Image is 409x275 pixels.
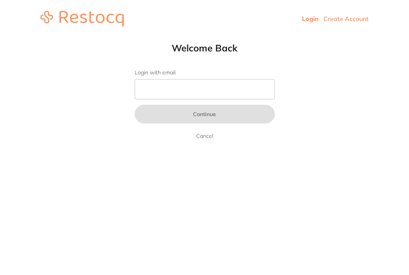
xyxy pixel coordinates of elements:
a: Login [302,15,319,23]
button: Continue [135,105,275,123]
a: Create Account [323,15,369,23]
label: Login with email [135,69,275,76]
a: Cancel [195,131,215,141]
img: restocq_logo.svg [40,11,124,26]
h1: Welcome Back [119,42,290,54]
